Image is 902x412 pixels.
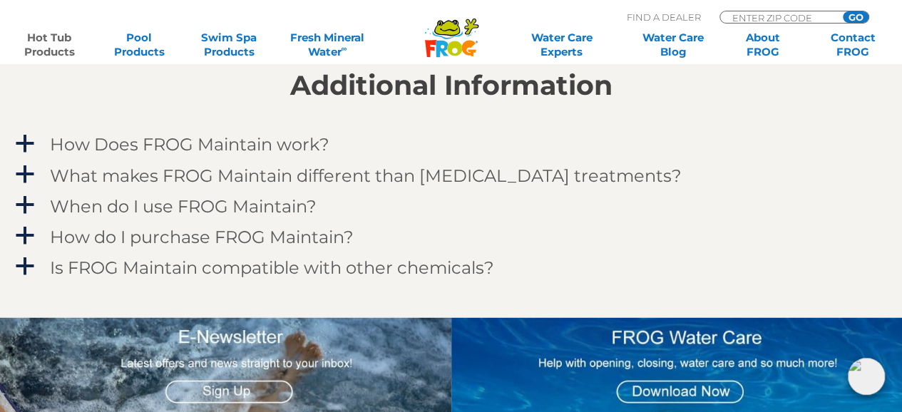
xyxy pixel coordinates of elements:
[13,70,890,101] h2: Additional Information
[14,31,84,59] a: Hot TubProducts
[505,31,618,59] a: Water CareExperts
[50,135,329,154] h4: How Does FROG Maintain work?
[14,255,36,277] span: a
[848,358,885,395] img: openIcon
[14,163,36,185] span: a
[728,31,798,59] a: AboutFROG
[104,31,174,59] a: PoolProducts
[13,162,890,188] a: a What makes FROG Maintain different than [MEDICAL_DATA] treatments?
[627,11,701,24] p: Find A Dealer
[13,131,890,158] a: a How Does FROG Maintain work?
[731,11,827,24] input: Zip Code Form
[284,31,371,59] a: Fresh MineralWater∞
[13,254,890,280] a: a Is FROG Maintain compatible with other chemicals?
[14,133,36,154] span: a
[818,31,888,59] a: ContactFROG
[14,194,36,215] span: a
[50,196,317,215] h4: When do I use FROG Maintain?
[843,11,868,23] input: GO
[50,165,682,185] h4: What makes FROG Maintain different than [MEDICAL_DATA] treatments?
[13,192,890,219] a: a When do I use FROG Maintain?
[342,43,347,53] sup: ∞
[50,227,354,246] h4: How do I purchase FROG Maintain?
[13,223,890,249] a: a How do I purchase FROG Maintain?
[50,257,494,277] h4: Is FROG Maintain compatible with other chemicals?
[638,31,708,59] a: Water CareBlog
[194,31,264,59] a: Swim SpaProducts
[14,225,36,246] span: a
